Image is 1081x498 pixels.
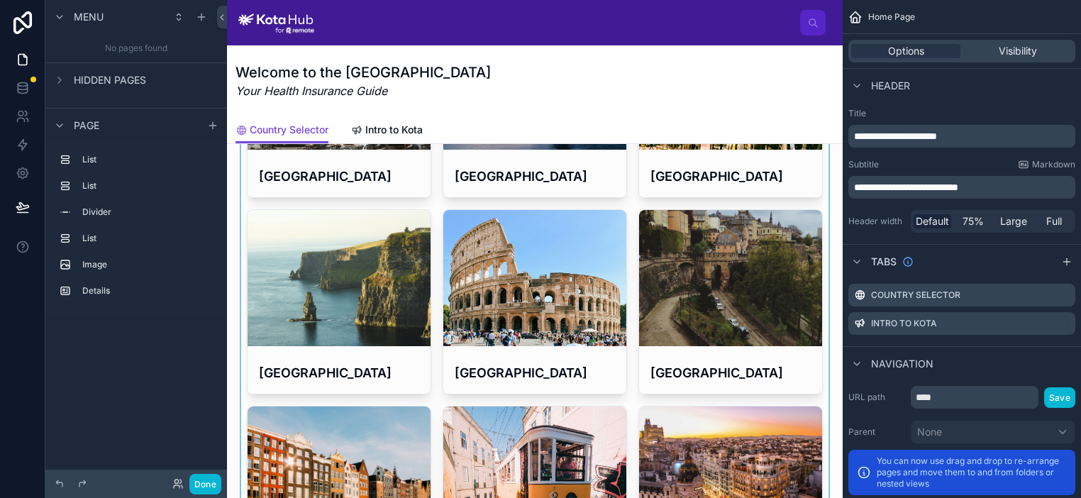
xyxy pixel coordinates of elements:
[74,118,99,133] span: Page
[1044,387,1075,408] button: Save
[871,357,933,371] span: Navigation
[911,420,1075,444] button: None
[45,142,227,316] div: scrollable content
[848,216,905,227] label: Header width
[238,11,314,34] img: App logo
[1046,214,1062,228] span: Full
[871,255,897,269] span: Tabs
[82,285,213,297] label: Details
[871,289,960,301] label: Country Selector
[82,206,213,218] label: Divider
[235,82,491,99] em: Your Health Insurance Guide
[1018,159,1075,170] a: Markdown
[74,10,104,24] span: Menu
[848,426,905,438] label: Parent
[848,392,905,403] label: URL path
[1032,159,1075,170] span: Markdown
[82,180,213,192] label: List
[1000,214,1027,228] span: Large
[848,159,879,170] label: Subtitle
[235,62,491,82] h1: Welcome to the [GEOGRAPHIC_DATA]
[848,125,1075,148] div: scrollable content
[877,455,1067,489] p: You can now use drag and drop to re-arrange pages and move them to and from folders or nested views
[82,259,213,270] label: Image
[250,123,328,137] span: Country Selector
[871,318,937,329] label: Intro to Kota
[848,108,1075,119] label: Title
[365,123,423,137] span: Intro to Kota
[82,233,213,244] label: List
[326,20,800,26] div: scrollable content
[963,214,984,228] span: 75%
[235,117,328,144] a: Country Selector
[868,11,915,23] span: Home Page
[916,214,949,228] span: Default
[189,474,221,494] button: Done
[871,79,910,93] span: Header
[45,34,227,62] div: No pages found
[351,117,423,145] a: Intro to Kota
[74,73,146,87] span: Hidden pages
[888,44,924,58] span: Options
[917,425,942,439] span: None
[848,176,1075,199] div: scrollable content
[82,154,213,165] label: List
[999,44,1037,58] span: Visibility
